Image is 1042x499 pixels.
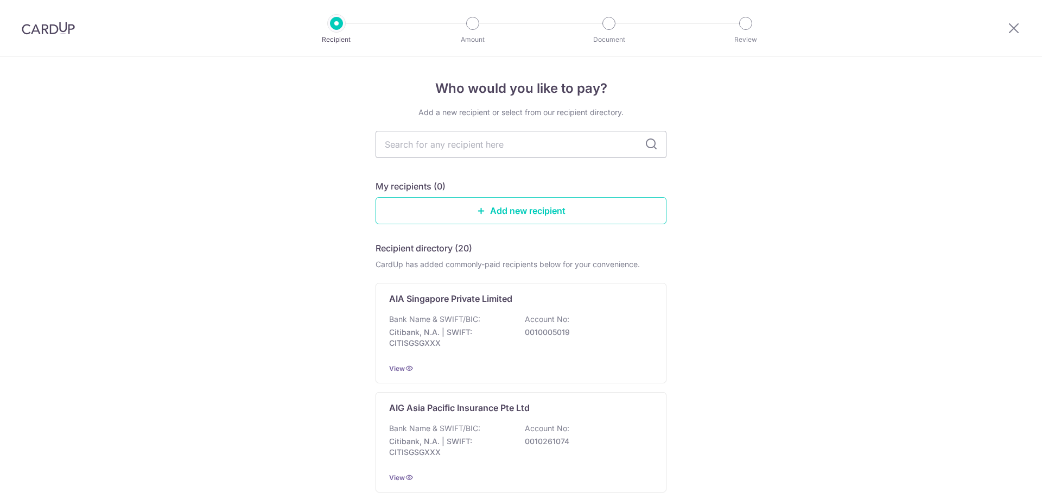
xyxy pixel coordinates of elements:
[376,197,666,224] a: Add new recipient
[525,327,646,338] p: 0010005019
[389,401,530,414] p: AIG Asia Pacific Insurance Pte Ltd
[389,292,512,305] p: AIA Singapore Private Limited
[376,131,666,158] input: Search for any recipient here
[525,314,569,325] p: Account No:
[706,34,786,45] p: Review
[376,107,666,118] div: Add a new recipient or select from our recipient directory.
[389,473,405,482] a: View
[389,436,511,458] p: Citibank, N.A. | SWIFT: CITISGSGXXX
[376,79,666,98] h4: Who would you like to pay?
[389,364,405,372] a: View
[525,423,569,434] p: Account No:
[376,242,472,255] h5: Recipient directory (20)
[525,436,646,447] p: 0010261074
[389,423,480,434] p: Bank Name & SWIFT/BIC:
[296,34,377,45] p: Recipient
[389,327,511,349] p: Citibank, N.A. | SWIFT: CITISGSGXXX
[969,466,1031,494] iframe: Opens a widget where you can find more information
[376,180,446,193] h5: My recipients (0)
[22,22,75,35] img: CardUp
[389,314,480,325] p: Bank Name & SWIFT/BIC:
[376,259,666,270] div: CardUp has added commonly-paid recipients below for your convenience.
[569,34,649,45] p: Document
[433,34,513,45] p: Amount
